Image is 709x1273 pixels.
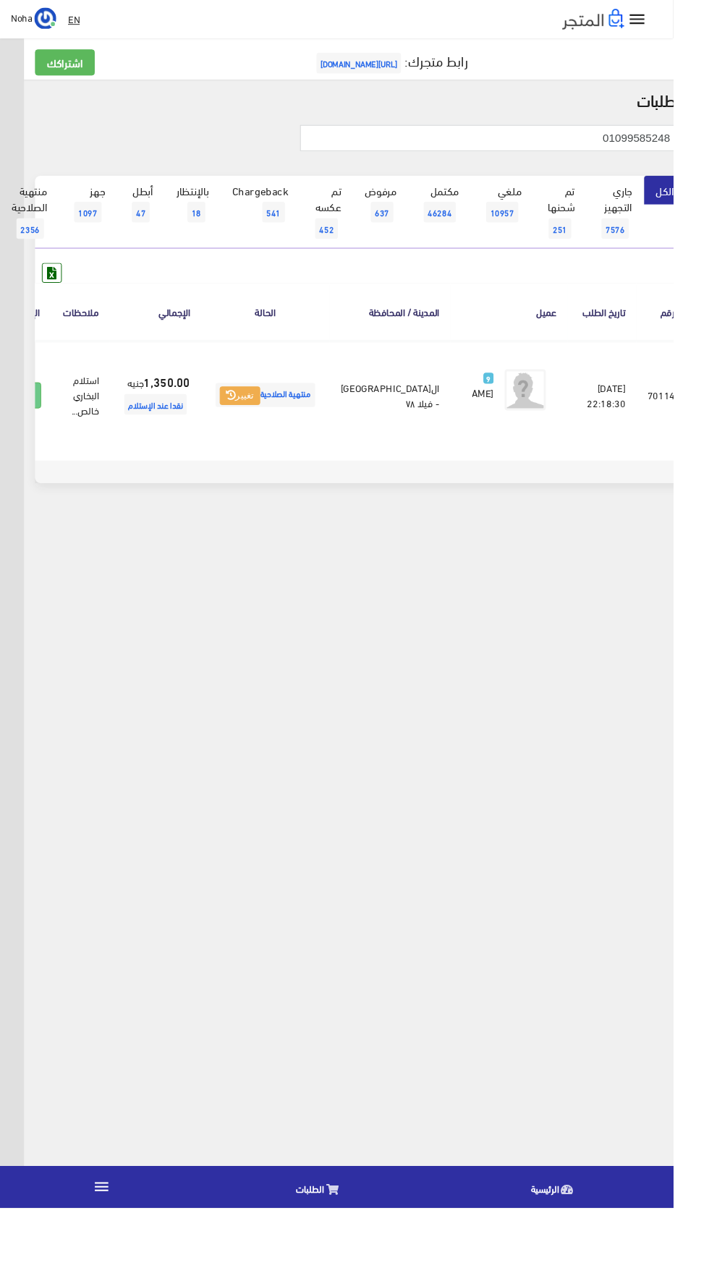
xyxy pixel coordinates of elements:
a: الرئيسية [462,1232,709,1269]
span: 47 [139,213,158,234]
span: 7576 [634,230,663,252]
i:  [661,10,682,31]
u: EN [72,11,84,29]
span: 10957 [512,213,546,234]
a: رابط متجرك:[URL][DOMAIN_NAME] [330,50,493,77]
img: avatar.png [532,389,575,433]
span: منتهية الصلاحية [227,404,332,429]
span: 9 [509,393,520,405]
th: اﻹجمالي [116,298,212,358]
a: EN [66,7,90,33]
a: بالإنتظار18 [174,185,232,244]
span: 18 [198,213,216,234]
a: ... Noha [12,7,59,30]
th: المدينة / المحافظة [347,298,475,358]
a: أبطل47 [123,185,174,244]
strong: 1,350.00 [151,393,200,412]
th: تاريخ الطلب [598,298,671,358]
img: ... [36,8,59,31]
a: 9 [PERSON_NAME] [498,389,520,421]
td: جنيه [116,359,212,474]
span: 1097 [78,213,107,234]
a: Chargeback541 [232,185,316,244]
span: 251 [578,230,602,252]
a: اشتراكك [37,52,100,80]
span: 452 [332,230,356,252]
span: 46284 [446,213,480,234]
span: 541 [276,213,300,234]
td: [DATE] 22:18:30 [598,359,671,474]
span: 637 [391,213,415,234]
span: [URL][DOMAIN_NAME] [334,56,423,77]
span: Noha [12,9,34,27]
i:  [98,1241,116,1260]
span: 2356 [17,230,46,252]
th: الحالة [212,298,347,358]
button: تغيير [232,407,274,427]
a: مرفوض637 [372,185,430,244]
span: الطلبات [312,1243,341,1261]
img: . [593,9,658,31]
a: جاري التجهيز7576 [618,185,679,262]
a: تم عكسه452 [316,185,372,262]
a: مكتمل46284 [430,185,496,244]
td: استلام البخاري خالص... [55,359,116,474]
td: ال[GEOGRAPHIC_DATA] - فيلا ٧٨ [347,359,475,474]
span: نقدا عند الإستلام [131,415,197,437]
th: ملاحظات [55,298,116,358]
span: الرئيسية [559,1243,589,1261]
a: الطلبات [214,1232,462,1269]
a: جهز1097 [62,185,123,244]
th: عميل [475,298,598,358]
a: تم شحنها251 [562,185,618,262]
a: ملغي10957 [496,185,562,244]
